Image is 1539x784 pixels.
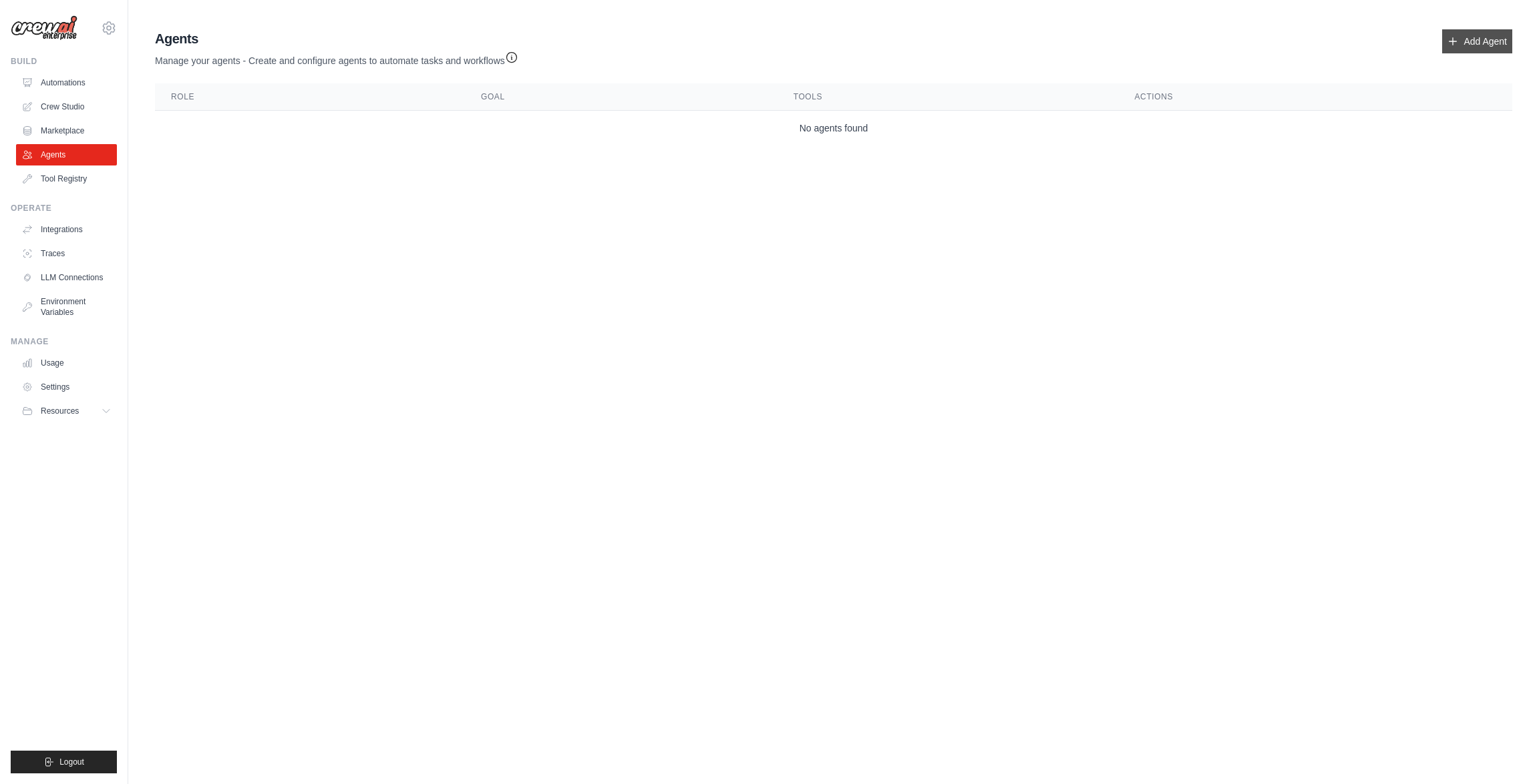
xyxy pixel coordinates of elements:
[11,56,117,67] div: Build
[1119,83,1512,111] th: Actions
[16,267,117,288] a: LLM Connections
[16,168,117,189] a: Tool Registry
[16,72,117,93] a: Automations
[16,291,117,323] a: Environment Variables
[11,15,77,41] img: Logo
[41,406,79,416] span: Resources
[16,243,117,264] a: Traces
[465,83,778,111] th: Goal
[11,203,117,214] div: Operate
[16,144,117,165] a: Agents
[11,336,117,347] div: Manage
[16,219,117,240] a: Integrations
[16,96,117,117] a: Crew Studio
[11,751,117,773] button: Logout
[155,29,518,48] h2: Agents
[155,48,518,67] p: Manage your agents - Create and configure agents to automate tasks and workflows
[155,111,1512,146] td: No agents found
[155,83,465,111] th: Role
[778,83,1119,111] th: Tools
[16,400,117,422] button: Resources
[59,757,84,767] span: Logout
[16,376,117,398] a: Settings
[1442,29,1512,53] a: Add Agent
[16,352,117,374] a: Usage
[16,120,117,141] a: Marketplace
